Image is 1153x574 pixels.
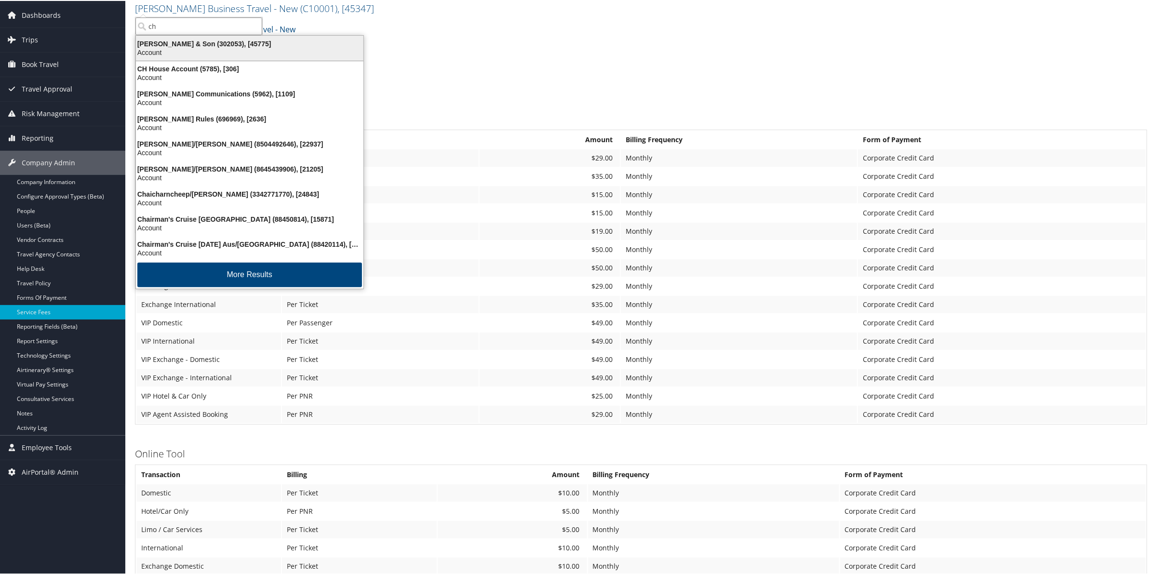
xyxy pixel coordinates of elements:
div: Chaicharncheep/[PERSON_NAME] (3342771770), [24843] [130,189,369,198]
button: More Results [137,262,362,286]
td: Corporate Credit Card [858,387,1146,404]
td: Corporate Credit Card [858,313,1146,331]
td: $49.00 [480,368,620,386]
td: $29.00 [480,277,620,294]
td: Monthly [621,368,857,386]
td: Monthly [621,405,857,422]
td: $29.00 [480,148,620,166]
td: Monthly [621,313,857,331]
span: Risk Management [22,101,80,125]
td: $25.00 [480,387,620,404]
td: Per Ticket [282,538,437,556]
td: VIP Agent Assisted Booking [136,405,281,422]
td: Per Ticket [282,295,479,312]
td: Corporate Credit Card [858,222,1146,239]
span: AirPortal® Admin [22,459,79,483]
td: VIP International [136,332,281,349]
td: Monthly [621,277,857,294]
td: $35.00 [480,295,620,312]
td: Per Ticket [282,368,479,386]
td: Per PNR [282,502,437,519]
td: Corporate Credit Card [858,240,1146,257]
td: International [136,538,281,556]
td: VIP Domestic [136,313,281,331]
td: Per Ticket [282,483,437,501]
th: Billing Frequency [588,465,839,482]
td: Per Ticket [282,332,479,349]
td: Limo / Car Services [136,520,281,537]
span: Book Travel [22,52,59,76]
div: Account [130,97,369,106]
div: [PERSON_NAME]/[PERSON_NAME] (8645439906), [21205] [130,164,369,173]
td: Monthly [621,387,857,404]
td: Per Ticket [282,258,479,276]
td: Monthly [621,148,857,166]
td: VIP Exchange - Domestic [136,350,281,367]
td: $35.00 [480,167,620,184]
td: $10.00 [438,538,587,556]
th: Billing [282,465,437,482]
span: Dashboards [22,2,61,27]
td: Corporate Credit Card [840,538,1146,556]
th: Amount [480,130,620,147]
td: Corporate Credit Card [858,167,1146,184]
td: $19.00 [480,222,620,239]
th: Billing Frequency [621,130,857,147]
td: Per Ticket [282,350,479,367]
h3: Full Service Agent [135,111,1147,125]
td: $5.00 [438,520,587,537]
td: $15.00 [480,185,620,202]
td: $49.00 [480,313,620,331]
span: Travel Approval [22,76,72,100]
td: Corporate Credit Card [858,295,1146,312]
div: Account [130,147,369,156]
td: Monthly [621,295,857,312]
td: Per PNR [282,222,479,239]
td: Corporate Credit Card [858,368,1146,386]
td: $29.00 [480,405,620,422]
div: Account [130,47,369,56]
span: ( C10001 ) [300,1,337,14]
span: , [ 45347 ] [337,1,374,14]
td: $50.00 [480,240,620,257]
td: Corporate Credit Card [840,557,1146,574]
td: Monthly [621,332,857,349]
td: Monthly [621,240,857,257]
td: Per Ticket [282,167,479,184]
td: Per PNR [282,185,479,202]
span: Reporting [22,125,54,149]
td: Corporate Credit Card [858,350,1146,367]
td: Corporate Credit Card [858,332,1146,349]
div: CH House Account (5785), [306] [130,64,369,72]
a: [PERSON_NAME] Business Travel - New [135,1,374,14]
td: Corporate Credit Card [858,258,1146,276]
td: Monthly [621,222,857,239]
td: Monthly [588,502,839,519]
th: Billing [282,130,479,147]
th: Transaction [136,465,281,482]
th: Amount [438,465,587,482]
div: Account [130,223,369,231]
input: Search Accounts [135,16,262,34]
td: $49.00 [480,332,620,349]
div: [PERSON_NAME]/[PERSON_NAME] (8504492646), [22937] [130,139,369,147]
td: Per Passenger [282,313,479,331]
td: Monthly [621,258,857,276]
td: Monthly [621,167,857,184]
td: Exchange Domestic [136,557,281,574]
div: [PERSON_NAME] Rules (696969), [2636] [130,114,369,122]
td: Per PNR [282,387,479,404]
td: Corporate Credit Card [858,148,1146,166]
td: Per Ticket [282,520,437,537]
td: Domestic [136,483,281,501]
td: $49.00 [480,350,620,367]
td: Monthly [588,483,839,501]
div: Account [130,173,369,181]
span: Trips [22,27,38,51]
td: $10.00 [438,483,587,501]
td: Corporate Credit Card [858,405,1146,422]
td: Corporate Credit Card [840,520,1146,537]
td: Monthly [588,520,839,537]
td: Monthly [588,557,839,574]
td: Corporate Credit Card [858,185,1146,202]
